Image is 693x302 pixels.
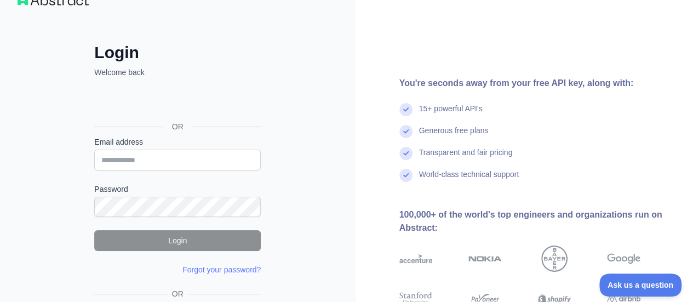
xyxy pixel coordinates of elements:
[399,169,413,182] img: check mark
[94,43,261,62] h2: Login
[399,103,413,116] img: check mark
[419,147,513,169] div: Transparent and fair pricing
[468,246,502,272] img: nokia
[163,121,192,132] span: OR
[399,77,676,90] div: You're seconds away from your free API key, along with:
[94,67,261,78] p: Welcome back
[168,288,188,299] span: OR
[94,136,261,147] label: Email address
[419,169,519,191] div: World-class technical support
[419,125,489,147] div: Generous free plans
[182,265,261,274] a: Forgot your password?
[399,246,433,272] img: accenture
[607,246,640,272] img: google
[94,230,261,251] button: Login
[399,147,413,160] img: check mark
[399,125,413,138] img: check mark
[599,273,682,297] iframe: Toggle Customer Support
[94,184,261,195] label: Password
[541,246,568,272] img: bayer
[89,90,264,114] iframe: Bouton "Se connecter avec Google"
[399,208,676,235] div: 100,000+ of the world's top engineers and organizations run on Abstract:
[419,103,483,125] div: 15+ powerful API's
